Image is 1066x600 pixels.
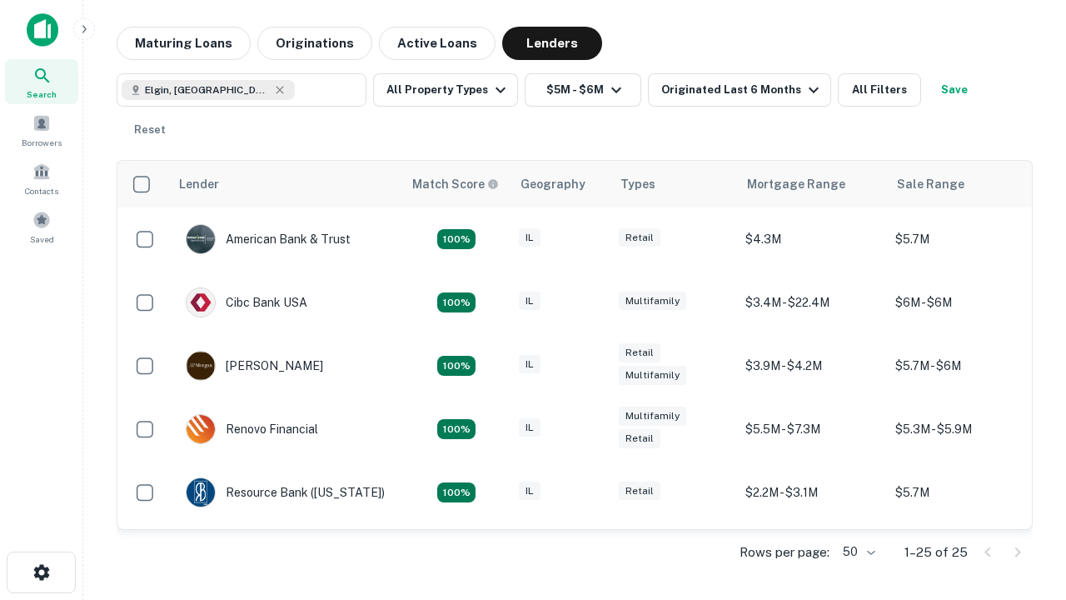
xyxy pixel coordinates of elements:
img: picture [187,478,215,507]
img: picture [187,352,215,380]
td: $5.7M - $6M [887,334,1037,397]
button: Originated Last 6 Months [648,73,831,107]
button: Active Loans [379,27,496,60]
button: All Filters [838,73,921,107]
td: $3.4M - $22.4M [737,271,887,334]
div: Retail [619,228,660,247]
td: $5.3M - $5.9M [887,397,1037,461]
div: Matching Properties: 4, hasApolloMatch: undefined [437,482,476,502]
img: picture [187,288,215,317]
div: Cibc Bank USA [186,287,307,317]
div: Originated Last 6 Months [661,80,824,100]
div: IL [519,228,540,247]
td: $5.7M [887,461,1037,524]
td: $5.5M - $7.3M [737,397,887,461]
img: picture [187,225,215,253]
button: Originations [257,27,372,60]
span: Search [27,87,57,101]
div: Multifamily [619,292,686,311]
div: Retail [619,429,660,448]
td: $3.9M - $4.2M [737,334,887,397]
div: American Bank & Trust [186,224,351,254]
div: Mortgage Range [747,174,845,194]
div: Matching Properties: 7, hasApolloMatch: undefined [437,229,476,249]
h6: Match Score [412,175,496,193]
td: $2.2M - $3.1M [737,461,887,524]
th: Mortgage Range [737,161,887,207]
div: Matching Properties: 4, hasApolloMatch: undefined [437,356,476,376]
div: IL [519,292,540,311]
button: Save your search to get updates of matches that match your search criteria. [928,73,981,107]
span: Saved [30,232,54,246]
th: Capitalize uses an advanced AI algorithm to match your search with the best lender. The match sco... [402,161,511,207]
div: Multifamily [619,407,686,426]
img: capitalize-icon.png [27,13,58,47]
button: Lenders [502,27,602,60]
div: Renovo Financial [186,414,318,444]
div: Retail [619,482,660,501]
div: IL [519,482,540,501]
div: Matching Properties: 4, hasApolloMatch: undefined [437,292,476,312]
p: 1–25 of 25 [904,542,968,562]
button: $5M - $6M [525,73,641,107]
img: picture [187,415,215,443]
a: Borrowers [5,107,78,152]
th: Types [610,161,737,207]
td: $5.7M [887,207,1037,271]
button: Maturing Loans [117,27,251,60]
button: All Property Types [373,73,518,107]
a: Contacts [5,156,78,201]
p: Rows per page: [740,542,829,562]
div: 50 [836,540,878,564]
div: IL [519,355,540,374]
div: Types [620,174,655,194]
div: Geography [521,174,585,194]
div: IL [519,418,540,437]
a: Saved [5,204,78,249]
button: Reset [123,113,177,147]
iframe: Chat Widget [983,413,1066,493]
th: Geography [511,161,610,207]
td: $4M [737,524,887,587]
div: Matching Properties: 4, hasApolloMatch: undefined [437,419,476,439]
div: Capitalize uses an advanced AI algorithm to match your search with the best lender. The match sco... [412,175,499,193]
td: $4.3M [737,207,887,271]
div: Resource Bank ([US_STATE]) [186,477,385,507]
th: Sale Range [887,161,1037,207]
div: Multifamily [619,366,686,385]
div: Sale Range [897,174,964,194]
td: $5.6M [887,524,1037,587]
div: Lender [179,174,219,194]
a: Search [5,59,78,104]
td: $6M - $6M [887,271,1037,334]
span: Borrowers [22,136,62,149]
th: Lender [169,161,402,207]
span: Elgin, [GEOGRAPHIC_DATA], [GEOGRAPHIC_DATA] [145,82,270,97]
div: [PERSON_NAME] [186,351,323,381]
div: Retail [619,343,660,362]
span: Contacts [25,184,58,197]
